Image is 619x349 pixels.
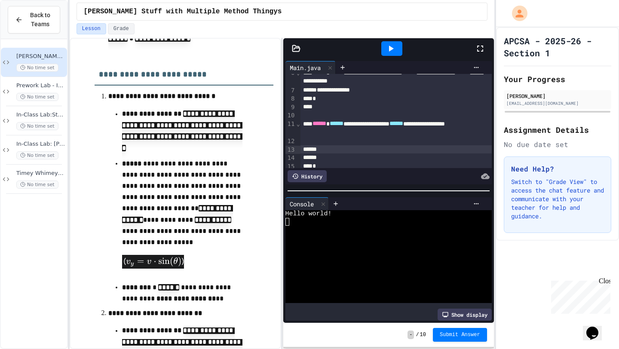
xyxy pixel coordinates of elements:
div: Main.java [285,63,325,72]
div: 15 [285,162,296,171]
div: [PERSON_NAME] [506,92,609,100]
span: Mathy Stuff with Multiple Method Thingys [84,6,282,17]
button: Lesson [77,23,106,34]
div: 14 [285,154,296,162]
span: Prework Lab - Introducing Errors [16,82,65,89]
span: In-Class Lab: [PERSON_NAME] Stuff [16,141,65,148]
div: History [288,170,327,182]
div: Main.java [285,61,336,74]
span: No time set [16,122,58,130]
iframe: chat widget [583,315,610,340]
h2: Your Progress [504,73,611,85]
span: No time set [16,93,58,101]
div: My Account [503,3,530,23]
span: Hello world! [285,210,332,218]
div: No due date set [504,139,611,150]
span: No time set [16,181,58,189]
div: Console [285,197,329,210]
iframe: chat widget [548,277,610,314]
span: [PERSON_NAME] Stuff with Multiple Method Thingys [16,53,65,60]
h2: Assignment Details [504,124,611,136]
div: 12 [285,137,296,146]
span: No time set [16,151,58,159]
span: - [408,331,414,339]
span: Submit Answer [440,331,480,338]
div: Show display [438,309,492,321]
h1: APCSA - 2025-26 - Section 1 [504,35,611,59]
span: Fold line [296,120,300,127]
span: Back to Teams [28,11,53,29]
h3: Need Help? [511,164,604,174]
span: No time set [16,64,58,72]
div: Console [285,199,318,208]
div: 9 [285,103,296,112]
span: / [416,331,419,338]
p: Switch to "Grade View" to access the chat feature and communicate with your teacher for help and ... [511,178,604,220]
button: Submit Answer [433,328,487,342]
span: In-Class Lab:Structured Output [16,111,65,119]
div: 7 [285,86,296,95]
div: 8 [285,95,296,103]
span: Fold line [296,69,300,76]
div: Chat with us now!Close [3,3,59,55]
div: 6 [285,69,296,86]
button: Back to Teams [8,6,60,34]
span: 10 [420,331,426,338]
div: [EMAIL_ADDRESS][DOMAIN_NAME] [506,100,609,107]
button: Grade [108,23,135,34]
div: 10 [285,111,296,120]
div: 11 [285,120,296,137]
div: 13 [285,146,296,154]
span: Timey Whimey Stuff [16,170,65,177]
